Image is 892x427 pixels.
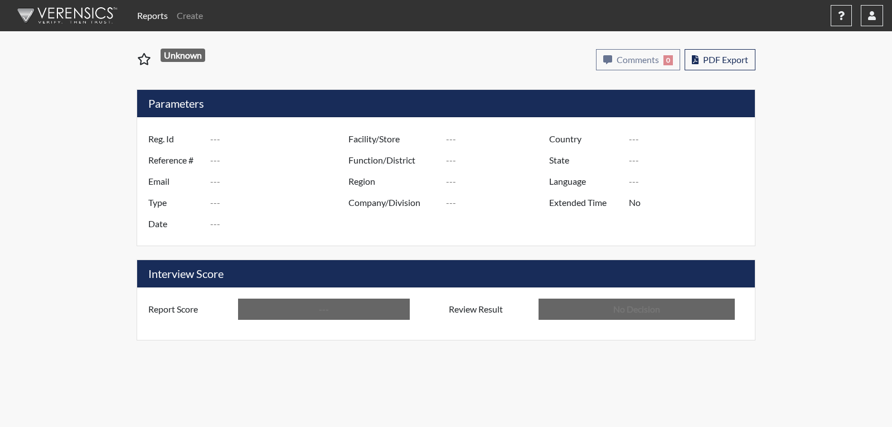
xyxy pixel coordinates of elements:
[340,150,446,171] label: Function/District
[541,150,629,171] label: State
[541,171,629,192] label: Language
[238,299,410,320] input: ---
[172,4,207,27] a: Create
[210,171,351,192] input: ---
[210,150,351,171] input: ---
[137,90,755,117] h5: Parameters
[446,171,552,192] input: ---
[446,128,552,150] input: ---
[629,171,752,192] input: ---
[617,54,659,65] span: Comments
[340,128,446,150] label: Facility/Store
[541,192,629,213] label: Extended Time
[140,171,210,192] label: Email
[446,150,552,171] input: ---
[210,213,351,234] input: ---
[629,128,752,150] input: ---
[663,55,673,65] span: 0
[446,192,552,213] input: ---
[539,299,735,320] input: No Decision
[137,260,755,287] h5: Interview Score
[210,192,351,213] input: ---
[596,49,680,70] button: Comments0
[440,299,539,320] label: Review Result
[140,128,210,150] label: Reg. Id
[340,171,446,192] label: Region
[703,54,748,65] span: PDF Export
[161,49,206,62] span: Unknown
[140,299,238,320] label: Report Score
[541,128,629,150] label: Country
[140,150,210,171] label: Reference #
[140,192,210,213] label: Type
[629,150,752,171] input: ---
[140,213,210,234] label: Date
[210,128,351,150] input: ---
[340,192,446,213] label: Company/Division
[685,49,755,70] button: PDF Export
[629,192,752,213] input: ---
[133,4,172,27] a: Reports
